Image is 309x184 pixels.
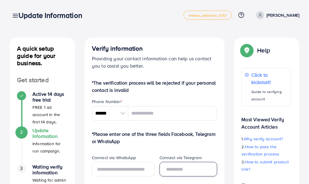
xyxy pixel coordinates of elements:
[10,76,75,84] h4: Get started
[257,47,270,54] p: Help
[92,155,136,161] label: Connect via WhatsApp
[189,13,227,17] span: metap_pakistan_002
[18,11,87,20] h3: Update Information
[20,165,23,172] span: 3
[92,79,217,94] p: *The verification process will be rejected if your personal contact is invalid
[92,55,217,69] p: Providing your contact information can help us contact you to assist you better.
[92,45,217,52] h4: Verify information
[32,164,68,176] h4: Waiting verify information
[283,157,304,179] iframe: Chat
[92,99,123,105] label: Phone Number
[241,135,291,142] p: 1.
[160,155,202,161] label: Connect via Telegram
[241,45,252,56] img: Popup guide
[183,11,232,20] a: metap_pakistan_002
[20,129,23,135] span: 2
[10,128,75,164] li: Update Information
[241,159,289,172] span: How to submit product link?
[254,11,299,19] a: [PERSON_NAME]
[251,88,287,103] p: Guide to verifying account
[10,91,75,128] li: Active 14 days free trial
[241,144,279,157] span: How to pass the verification process
[32,128,68,139] h4: Update Information
[244,136,283,142] span: Why verify account?
[241,158,291,173] p: 3.
[32,91,68,103] h4: Active 14 days free trial
[251,71,287,86] p: Click to kickstart!
[10,45,75,67] h4: A quick setup guide for your business.
[241,111,291,130] p: Most Viewed Verify Account Articles
[32,140,68,155] p: Information for run campaign.
[241,143,291,158] p: 2.
[92,130,217,145] p: *Please enter one of the three fields Facebook, Telegram or WhatsApp
[32,104,68,125] p: FREE 1 ad account in the first 14 days.
[267,12,299,19] p: [PERSON_NAME]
